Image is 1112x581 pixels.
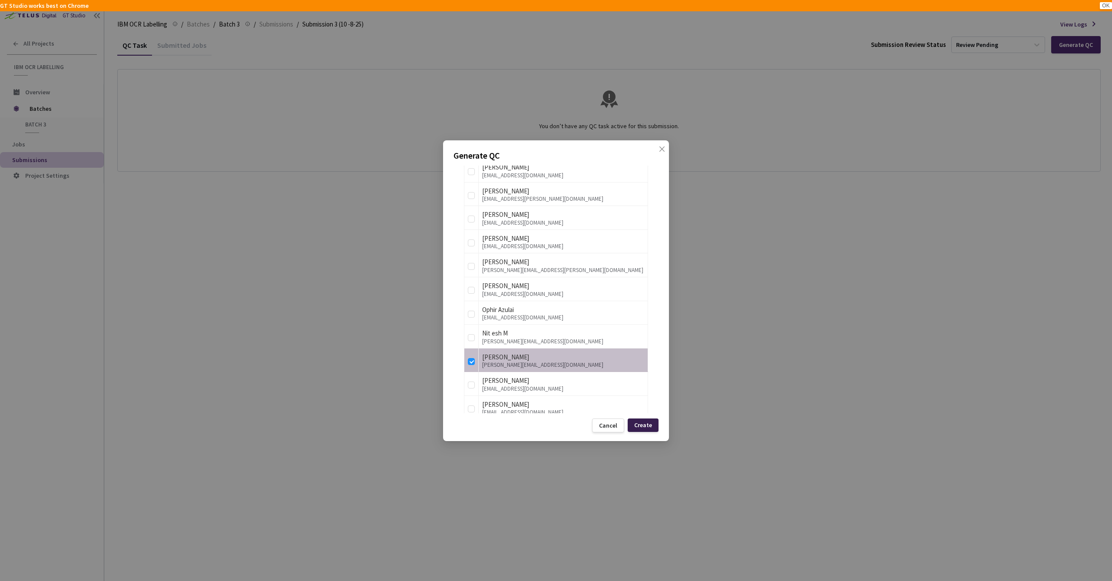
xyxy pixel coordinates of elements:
[482,186,644,196] div: [PERSON_NAME]
[599,422,617,429] div: Cancel
[482,362,644,368] div: [PERSON_NAME][EMAIL_ADDRESS][DOMAIN_NAME]
[482,173,644,179] div: [EMAIL_ADDRESS][DOMAIN_NAME]
[482,291,644,297] div: [EMAIL_ADDRESS][DOMAIN_NAME]
[482,315,644,321] div: [EMAIL_ADDRESS][DOMAIN_NAME]
[482,409,644,415] div: [EMAIL_ADDRESS][DOMAIN_NAME]
[1100,2,1112,9] button: OK
[482,220,644,226] div: [EMAIL_ADDRESS][DOMAIN_NAME]
[659,146,665,170] span: close
[482,305,644,315] div: Ophir Azulai
[482,196,644,202] div: [EMAIL_ADDRESS][PERSON_NAME][DOMAIN_NAME]
[482,243,644,249] div: [EMAIL_ADDRESS][DOMAIN_NAME]
[482,399,644,410] div: [PERSON_NAME]
[482,281,644,291] div: [PERSON_NAME]
[482,375,644,386] div: [PERSON_NAME]
[482,352,644,362] div: [PERSON_NAME]
[482,386,644,392] div: [EMAIL_ADDRESS][DOMAIN_NAME]
[482,233,644,244] div: [PERSON_NAME]
[453,149,659,162] p: Generate QC
[482,267,644,273] div: [PERSON_NAME][EMAIL_ADDRESS][PERSON_NAME][DOMAIN_NAME]
[482,339,644,345] div: [PERSON_NAME][EMAIL_ADDRESS][DOMAIN_NAME]
[482,257,644,267] div: [PERSON_NAME]
[650,146,664,159] button: Close
[634,422,652,428] div: Create
[482,209,644,220] div: [PERSON_NAME]
[482,162,644,173] div: [PERSON_NAME]
[482,328,644,339] div: Nit esh M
